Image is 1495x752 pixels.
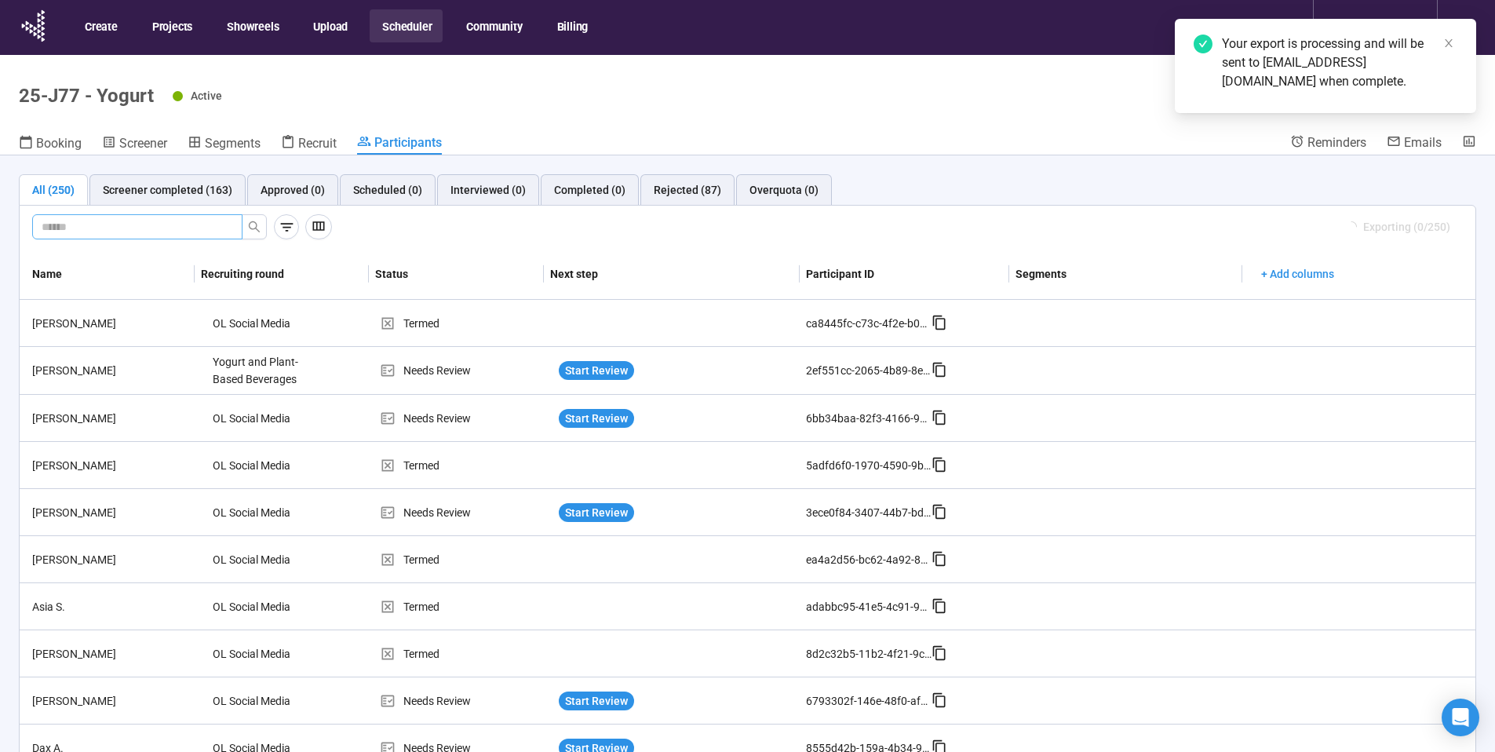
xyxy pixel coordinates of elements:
[559,692,634,710] button: Start Review
[544,249,800,300] th: Next step
[298,136,337,151] span: Recruit
[380,504,552,521] div: Needs Review
[380,410,552,427] div: Needs Review
[26,504,206,521] div: [PERSON_NAME]
[450,181,526,199] div: Interviewed (0)
[20,249,195,300] th: Name
[806,504,932,521] div: 3ece0f84-3407-44b7-bd66-a2ebca727e80
[545,9,600,42] button: Billing
[565,410,628,427] span: Start Review
[1249,261,1347,287] button: + Add columns
[206,592,324,622] div: OL Social Media
[806,315,932,332] div: ca8445fc-c73c-4f2e-b00c-d12a6055c42c
[369,249,544,300] th: Status
[1329,13,1417,42] div: Opinions Link
[248,221,261,233] span: search
[281,134,337,155] a: Recruit
[380,692,552,710] div: Needs Review
[36,136,82,151] span: Booking
[353,181,422,199] div: Scheduled (0)
[206,498,324,527] div: OL Social Media
[140,9,203,42] button: Projects
[806,692,932,710] div: 6793302f-146e-48f0-afab-46b055ba2d76
[565,692,628,710] span: Start Review
[119,136,167,151] span: Screener
[806,645,932,663] div: 8d2c32b5-11b2-4f21-9ce6-e69d41f7b98f
[806,410,932,427] div: 6bb34baa-82f3-4166-9cf2-74d43e48441e
[1387,134,1442,153] a: Emails
[26,692,206,710] div: [PERSON_NAME]
[806,362,932,379] div: 2ef551cc-2065-4b89-8eb6-f78a92faf464
[559,361,634,380] button: Start Review
[26,551,206,568] div: [PERSON_NAME]
[380,315,552,332] div: Termed
[1307,135,1366,150] span: Reminders
[806,457,932,474] div: 5adfd6f0-1970-4590-9b9a-75c7ca41c5ea
[1222,35,1457,91] div: Your export is processing and will be sent to [EMAIL_ADDRESS][DOMAIN_NAME] when complete.
[242,214,267,239] button: search
[554,181,625,199] div: Completed (0)
[1404,135,1442,150] span: Emails
[188,134,261,155] a: Segments
[206,639,324,669] div: OL Social Media
[1363,218,1450,235] span: Exporting (0/250)
[806,598,932,615] div: adabbc95-41e5-4c91-971d-71586a35c0c3
[380,598,552,615] div: Termed
[301,9,359,42] button: Upload
[206,686,324,716] div: OL Social Media
[214,9,290,42] button: Showreels
[206,308,324,338] div: OL Social Media
[26,645,206,663] div: [PERSON_NAME]
[26,457,206,474] div: [PERSON_NAME]
[1009,249,1242,300] th: Segments
[1290,134,1366,153] a: Reminders
[1194,35,1212,53] span: check-circle
[380,551,552,568] div: Termed
[454,9,533,42] button: Community
[806,551,932,568] div: ea4a2d56-bc62-4a92-8111-6cf833b044db
[1333,214,1463,239] button: Exporting (0/250)
[374,135,442,150] span: Participants
[26,315,206,332] div: [PERSON_NAME]
[191,89,222,102] span: Active
[1443,38,1454,49] span: close
[32,181,75,199] div: All (250)
[654,181,721,199] div: Rejected (87)
[206,545,324,575] div: OL Social Media
[261,181,325,199] div: Approved (0)
[205,136,261,151] span: Segments
[565,504,628,521] span: Start Review
[370,9,443,42] button: Scheduler
[206,451,324,480] div: OL Social Media
[195,249,370,300] th: Recruiting round
[380,457,552,474] div: Termed
[1346,221,1357,232] span: loading
[1261,265,1334,283] span: + Add columns
[559,409,634,428] button: Start Review
[26,362,206,379] div: [PERSON_NAME]
[1442,699,1479,736] div: Open Intercom Messenger
[102,134,167,155] a: Screener
[103,181,232,199] div: Screener completed (163)
[19,85,154,107] h1: 25-J77 - Yogurt
[357,134,442,155] a: Participants
[565,362,628,379] span: Start Review
[26,598,206,615] div: Asia S.
[206,347,324,394] div: Yogurt and Plant-Based Beverages
[749,181,819,199] div: Overquota (0)
[800,249,1009,300] th: Participant ID
[559,503,634,522] button: Start Review
[380,362,552,379] div: Needs Review
[19,134,82,155] a: Booking
[380,645,552,663] div: Termed
[26,410,206,427] div: [PERSON_NAME]
[72,9,129,42] button: Create
[206,403,324,433] div: OL Social Media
